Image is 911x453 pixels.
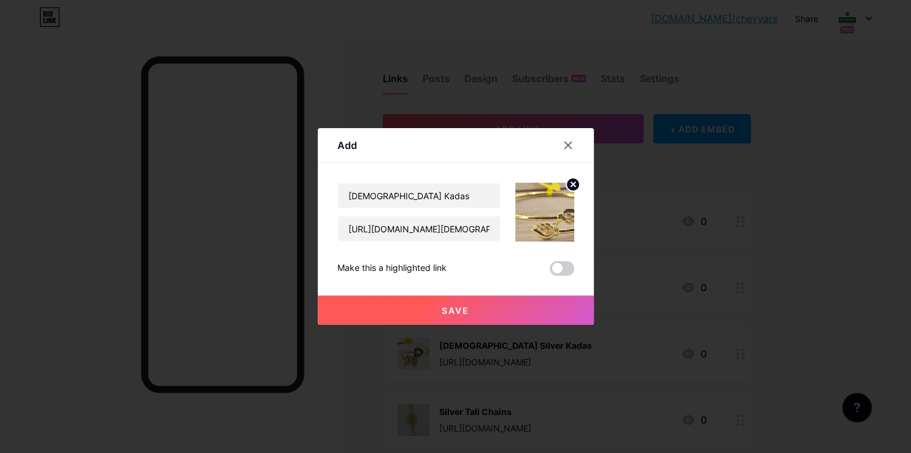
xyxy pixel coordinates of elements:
input: Title [338,183,500,208]
span: Save [442,305,469,316]
img: link_thumbnail [515,183,574,242]
div: Add [337,138,357,153]
button: Save [318,295,594,325]
input: URL [338,216,500,241]
div: Make this a highlighted link [337,261,447,276]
